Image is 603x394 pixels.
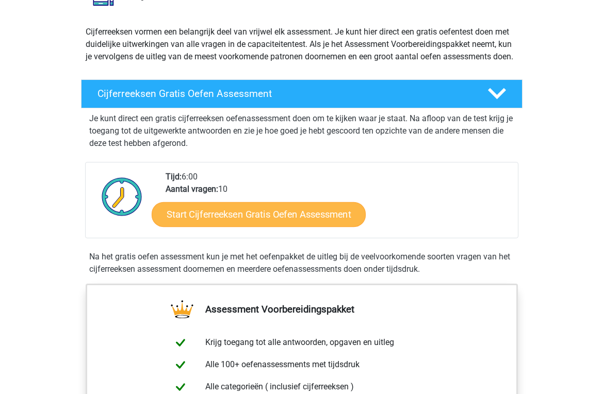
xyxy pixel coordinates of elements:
[85,251,518,275] div: Na het gratis oefen assessment kun je met het oefenpakket de uitleg bij de veelvoorkomende soorte...
[97,88,471,100] h4: Cijferreeksen Gratis Oefen Assessment
[152,202,366,226] a: Start Cijferreeksen Gratis Oefen Assessment
[89,112,514,150] p: Je kunt direct een gratis cijferreeksen oefenassessment doen om te kijken waar je staat. Na afloo...
[166,172,182,182] b: Tijd:
[96,171,148,222] img: Klok
[166,184,218,194] b: Aantal vragen:
[86,26,518,63] p: Cijferreeksen vormen een belangrijk deel van vrijwel elk assessment. Je kunt hier direct een grat...
[158,171,517,238] div: 6:00 10
[77,79,527,108] a: Cijferreeksen Gratis Oefen Assessment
